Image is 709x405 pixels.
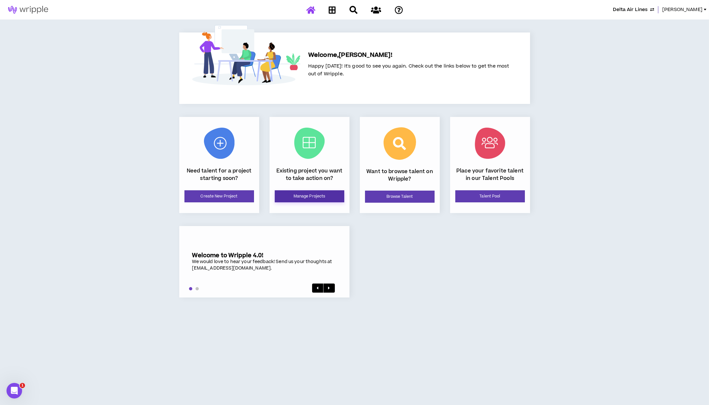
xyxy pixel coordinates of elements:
p: Place your favorite talent in our Talent Pools [455,167,525,182]
span: Delta Air Lines [613,6,648,13]
button: Delta Air Lines [613,6,654,13]
img: Talent Pool [475,128,505,159]
span: 1 [20,383,25,388]
img: Current Projects [294,128,325,159]
a: Manage Projects [275,190,344,202]
p: Existing project you want to take action on? [275,167,344,182]
img: New Project [204,128,234,159]
p: Want to browse talent on Wripple? [365,168,435,183]
span: Happy [DATE]! It's good to see you again. Check out the links below to get the most out of Wripple. [308,63,509,77]
a: Browse Talent [365,191,435,203]
span: [PERSON_NAME] [662,6,703,13]
p: Need talent for a project starting soon? [184,167,254,182]
h5: Welcome, [PERSON_NAME] ! [308,51,509,60]
h5: Welcome to Wripple 4.0! [192,252,336,259]
a: Talent Pool [455,190,525,202]
iframe: Intercom live chat [6,383,22,399]
div: We would love to hear your feedback! Send us your thoughts at [EMAIL_ADDRESS][DOMAIN_NAME]. [192,259,336,272]
a: Create New Project [184,190,254,202]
